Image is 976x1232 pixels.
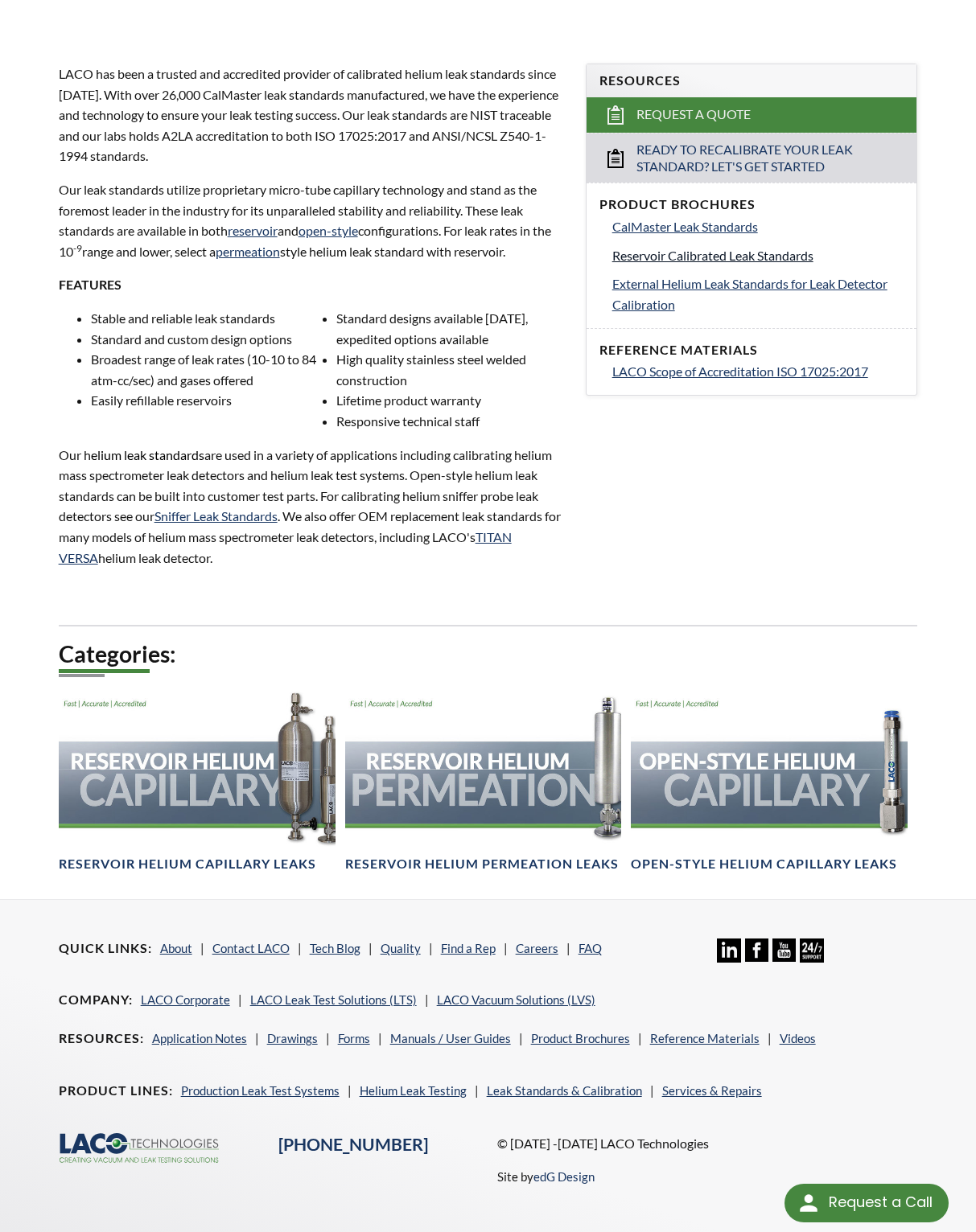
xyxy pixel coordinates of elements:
[181,1083,340,1098] a: Production Leak Test Systems
[636,142,870,175] span: Ready to Recalibrate Your Leak Standard? Let's Get Started
[533,1169,595,1184] a: edG Design
[487,1083,642,1098] a: Leak Standards & Calibration
[612,248,813,263] span: Reservoir Calibrated Leak Standards
[152,1031,247,1045] a: Application Notes
[587,133,917,183] a: Ready to Recalibrate Your Leak Standard? Let's Get Started
[612,273,904,314] a: External Helium Leak Standards for Leak Detector Calibration
[497,1133,917,1154] p: © [DATE] -[DATE] LACO Technologies
[612,276,887,312] span: External Helium Leak Standards for Leak Detector Calibration
[599,342,904,359] h4: Reference Materials
[59,445,566,569] p: Our h are used in a variety of applications including calibrating helium mass spectrometer leak d...
[650,1031,760,1045] a: Reference Materials
[599,72,904,89] h4: Resources
[785,1184,949,1222] div: Request a Call
[59,692,336,873] a: Reservoir Helium Capillary headerReservoir Helium Capillary Leaks
[338,1031,370,1045] a: Forms
[631,856,897,873] h4: Open-Style Helium Capillary Leaks
[250,992,417,1007] a: LACO Leak Test Solutions (LTS)
[59,856,316,873] h4: Reservoir Helium Capillary Leaks
[381,941,421,955] a: Quality
[310,941,360,955] a: Tech Blog
[141,992,230,1007] a: LACO Corporate
[360,1083,467,1098] a: Helium Leak Testing
[267,1031,318,1045] a: Drawings
[612,363,868,379] span: LACO Scope of Accreditation ISO 17025:2017
[212,941,290,955] a: Contact LACO
[631,692,908,873] a: Open-Style Helium Capillary headerOpen-Style Helium Capillary Leaks
[59,1082,173,1099] h4: Product Lines
[59,639,918,669] h2: Categories:
[531,1031,630,1045] a: Product Brochures
[829,1184,933,1221] div: Request a Call
[800,951,823,965] a: 24/7 Support
[216,244,280,259] a: permeation
[579,941,602,955] a: FAQ
[59,277,121,292] strong: FEATURES
[91,308,321,329] li: Stable and reliable leak standards
[91,390,321,411] li: Easily refillable reservoirs
[73,242,82,254] sup: -9
[390,1031,511,1045] a: Manuals / User Guides
[336,390,566,411] li: Lifetime product warranty
[59,179,566,261] p: Our leak standards utilize proprietary micro-tube capillary technology and stand as the foremost ...
[59,1030,144,1047] h4: Resources
[612,361,904,382] a: LACO Scope of Accreditation ISO 17025:2017
[91,329,321,350] li: Standard and custom design options
[612,219,758,234] span: CalMaster Leak Standards
[59,64,566,166] p: LACO has been a trusted and accredited provider of calibrated helium leak standards since [DATE]....
[345,692,622,873] a: Reservoir Helium PermeationReservoir Helium Permeation Leaks
[160,941,192,955] a: About
[780,1031,816,1045] a: Videos
[497,1167,595,1186] p: Site by
[336,308,566,349] li: Standard designs available [DATE], expedited options available
[59,940,152,957] h4: Quick Links
[59,992,133,1008] h4: Company
[796,1190,822,1216] img: round button
[800,938,823,962] img: 24/7 Support Icon
[612,245,904,266] a: Reservoir Calibrated Leak Standards
[599,196,904,213] h4: Product Brochures
[91,447,204,462] span: elium leak standards
[228,223,278,238] a: reservoir
[59,529,512,565] a: TITAN VERSA
[636,106,751,123] span: Request a Quote
[587,97,917,133] a: Request a Quote
[336,411,566,432] li: Responsive technical staff
[612,216,904,237] a: CalMaster Leak Standards
[91,349,321,390] li: Broadest range of leak rates (10-10 to 84 atm-cc/sec) and gases offered
[662,1083,762,1098] a: Services & Repairs
[437,992,595,1007] a: LACO Vacuum Solutions (LVS)
[278,1134,428,1155] a: [PHONE_NUMBER]
[154,508,278,524] a: Sniffer Leak Standards
[516,941,558,955] a: Careers
[345,856,619,873] h4: Reservoir Helium Permeation Leaks
[336,349,566,390] li: High quality stainless steel welded construction
[299,223,358,238] a: open-style
[441,941,496,955] a: Find a Rep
